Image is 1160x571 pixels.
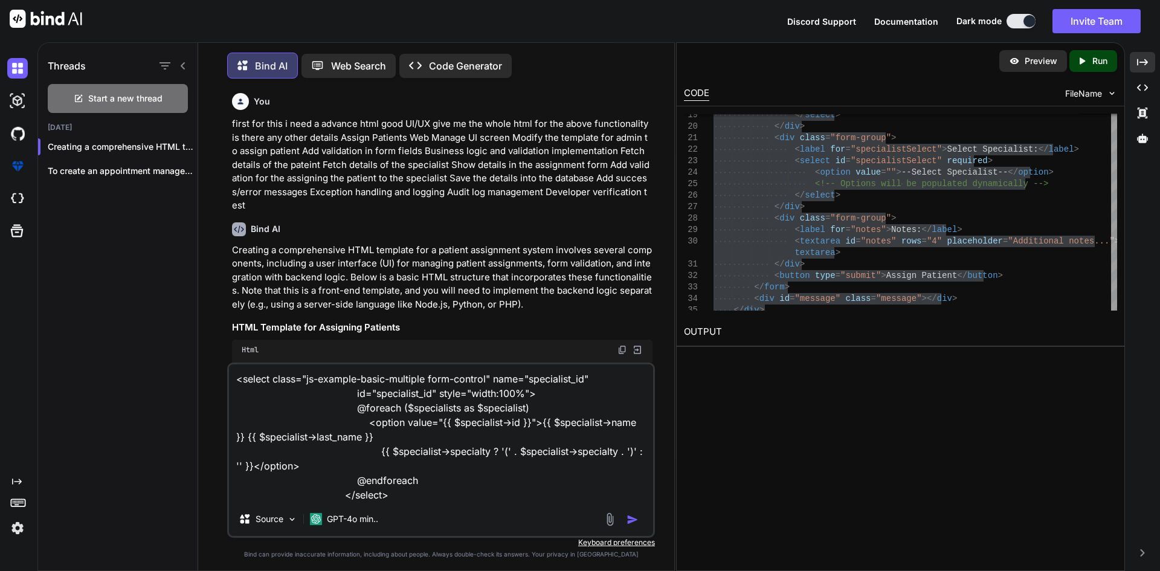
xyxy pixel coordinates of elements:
span: "message" [794,294,840,303]
span: div [784,121,799,131]
p: Bind can provide inaccurate information, including about people. Always double-check its answers.... [227,550,655,559]
span: < [794,225,799,234]
button: Discord Support [787,15,856,28]
span: option [1018,167,1048,177]
span: > [957,225,962,234]
img: darkChat [7,58,28,79]
span: = [790,294,794,303]
p: Preview [1025,55,1057,67]
img: githubDark [7,123,28,144]
span: = [825,133,830,143]
div: 28 [684,213,698,224]
img: Bind AI [10,10,82,28]
span: label [932,225,957,234]
span: label [1048,144,1074,154]
span: </ [754,282,764,292]
img: icon [627,514,639,526]
img: Pick Models [287,514,297,524]
textarea: <select class="js-example-basic-multiple form-control" name="specialist_id" id="specialist_id" st... [229,364,653,502]
span: > [800,121,805,131]
span: class [800,213,825,223]
span: div [779,133,794,143]
span: < [774,213,779,223]
span: "form-group" [830,133,891,143]
p: first for this i need a advance html good UI/UX give me the whole html for the above functionalit... [232,117,652,213]
span: > [800,259,805,269]
span: > [800,202,805,211]
h6: Bind AI [251,223,280,235]
p: GPT-4o min.. [327,513,378,525]
span: Select Specialist: [947,144,1038,154]
span: = [835,271,840,280]
span: button [779,271,810,280]
span: Notes: [891,225,921,234]
span: id [845,236,855,246]
span: < [794,156,799,166]
span: > [987,156,992,166]
span: ></ [921,294,936,303]
p: To create an appointment management syst... [48,165,198,177]
div: 21 [684,132,698,144]
div: CODE [684,86,709,101]
span: = [825,213,830,223]
span: = [845,225,850,234]
span: > [1048,167,1053,177]
span: > [759,305,764,315]
span: = [871,294,875,303]
span: div [759,294,774,303]
span: placeholder [947,236,1002,246]
img: chevron down [1107,88,1117,98]
span: > [997,271,1002,280]
span: class [845,294,871,303]
span: type [815,271,836,280]
span: FileName [1065,88,1102,100]
span: "specialistSelect" [851,144,942,154]
img: preview [1009,56,1020,66]
span: button [967,271,997,280]
p: Creating a comprehensive HTML template for a patient assignment system involves several component... [232,244,652,312]
span: textarea [794,248,835,257]
p: Bind AI [255,59,288,73]
span: Html [242,345,259,355]
span: "notes" [851,225,886,234]
img: cloudideIcon [7,189,28,209]
span: Documentation [874,16,938,27]
h1: Threads [48,59,86,73]
div: 31 [684,259,698,270]
div: 22 [684,144,698,155]
img: attachment [603,512,617,526]
div: 25 [684,178,698,190]
div: 29 [684,224,698,236]
span: "Additional notes..." [1008,236,1114,246]
span: required [947,156,987,166]
div: 24 [684,167,698,178]
div: 20 [684,121,698,132]
div: 34 [684,293,698,305]
span: label [799,225,825,234]
div: 27 [684,201,698,213]
span: id [835,156,845,166]
span: </ [733,305,744,315]
img: settings [7,518,28,538]
p: Web Search [331,59,386,73]
span: > [886,225,891,234]
span: rows [901,236,922,246]
span: label [799,144,825,154]
img: copy [617,345,627,355]
span: div [784,259,799,269]
span: "submit" [840,271,881,280]
span: "form-group" [830,213,891,223]
span: select [799,156,830,166]
span: = [845,156,850,166]
p: Creating a comprehensive HTML template f... [48,141,198,153]
span: <!-- Options will be populated dynamically --> [815,179,1048,189]
span: class [800,133,825,143]
span: = [881,167,886,177]
p: Source [256,513,283,525]
span: > [1074,144,1078,154]
span: Dark mode [956,15,1002,27]
img: premium [7,156,28,176]
span: </ [957,271,967,280]
span: > [881,271,886,280]
span: Start a new thread [88,92,163,105]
